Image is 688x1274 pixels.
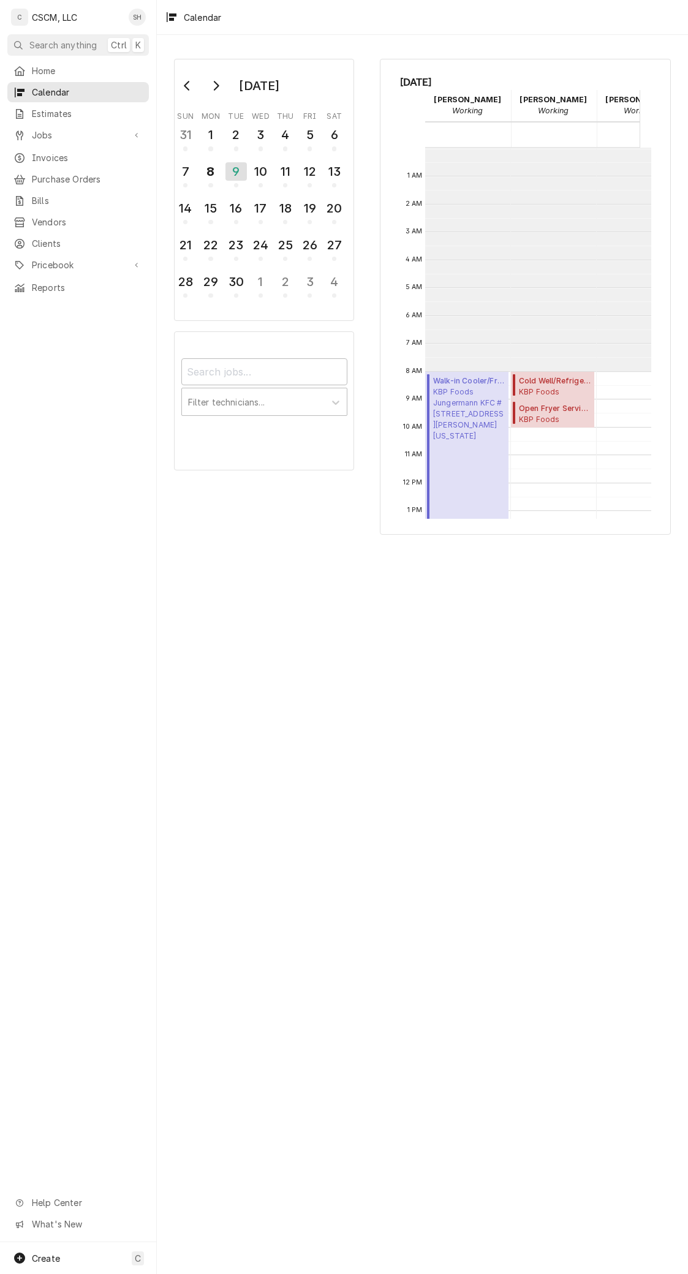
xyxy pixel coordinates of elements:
span: C [135,1252,141,1265]
span: K [135,39,141,51]
th: Monday [198,107,224,122]
div: 24 [251,236,270,254]
span: Help Center [32,1196,142,1209]
div: 26 [300,236,319,254]
button: Go to previous month [175,76,200,96]
div: [Service] Cold Well/Refrigerated Prep table/Cold Line KBP Foods Hancock Taco Bell # 37412 / 2935 ... [511,372,595,400]
a: Home [7,61,149,81]
div: 2 [227,126,246,144]
span: 11 AM [402,450,426,459]
div: 3 [300,273,319,291]
div: 13 [325,162,344,181]
span: Reports [32,281,143,294]
div: [Service] Walk-in Cooler/Freezer Service Call KBP Foods Jungermann KFC #5846 / 1699 Jungermann Ro... [425,372,509,623]
div: 4 [325,273,344,291]
a: Go to Pricebook [7,255,149,275]
span: 4 AM [403,255,426,265]
div: 12 [300,162,319,181]
a: Estimates [7,104,149,124]
a: Reports [7,277,149,298]
span: Calendar [32,86,143,99]
span: 1 AM [404,171,426,181]
span: Pricebook [32,258,124,271]
span: KBP Foods [PERSON_NAME] Taco Bell # 37412 / [STREET_ADDRESS][PERSON_NAME][US_STATE][US_STATE] [519,386,591,396]
em: Working [624,106,654,115]
span: 10 AM [400,422,426,432]
th: Saturday [322,107,347,122]
span: KBP Foods [PERSON_NAME] Taco Bell # 37412 / [STREET_ADDRESS][PERSON_NAME][US_STATE][US_STATE] [519,414,591,424]
div: C [11,9,28,26]
div: Calendar Day Picker [174,59,354,321]
span: Clients [32,237,143,250]
th: Friday [298,107,322,122]
div: 31 [176,126,195,144]
span: Open Fryer Service ( Upcoming ) [519,403,591,414]
a: Calendar [7,82,149,102]
th: Thursday [273,107,298,122]
span: 6 AM [403,311,426,320]
span: [DATE] [400,74,651,90]
span: Purchase Orders [32,173,143,186]
div: 14 [176,199,195,217]
div: [DATE] [235,75,284,96]
span: 2 AM [403,199,426,209]
a: Bills [7,190,149,211]
th: Wednesday [248,107,273,122]
span: What's New [32,1218,142,1231]
th: Tuesday [224,107,248,122]
span: Create [32,1253,60,1264]
div: James Bain - Working [597,90,682,121]
span: Home [32,64,143,77]
strong: [PERSON_NAME] [605,95,673,104]
div: Calendar Filters [174,331,354,470]
div: CSCM, LLC [32,11,77,24]
div: 21 [176,236,195,254]
span: Jobs [32,129,124,141]
strong: [PERSON_NAME] [520,95,587,104]
div: 8 [201,162,220,181]
span: 9 AM [403,394,426,404]
span: 1 PM [404,505,426,515]
div: 29 [201,273,220,291]
div: 19 [300,199,319,217]
div: 22 [201,236,220,254]
div: 4 [276,126,295,144]
div: Izaia Bain - Working [511,90,597,121]
div: Calendar Filters [181,347,347,429]
button: Go to next month [203,76,228,96]
span: 3 AM [403,227,426,236]
div: Cold Well/Refrigerated Prep table/Cold Line(Upcoming)KBP Foods[PERSON_NAME] Taco Bell # 37412 / [... [511,372,595,400]
div: 28 [176,273,195,291]
div: Open Fryer Service(Upcoming)KBP Foods[PERSON_NAME] Taco Bell # 37412 / [STREET_ADDRESS][PERSON_NA... [511,399,595,428]
div: 27 [325,236,344,254]
a: Go to What's New [7,1214,149,1234]
div: Serra Heyen's Avatar [129,9,146,26]
span: Estimates [32,107,143,120]
em: Working [452,106,483,115]
div: 5 [300,126,319,144]
th: Sunday [173,107,198,122]
a: Go to Jobs [7,125,149,145]
span: Walk-in Cooler/Freezer Service Call ( Upcoming ) [433,375,505,386]
span: 5 AM [403,282,426,292]
a: Invoices [7,148,149,168]
span: Invoices [32,151,143,164]
div: 25 [276,236,295,254]
div: [Service] Open Fryer Service KBP Foods Hancock Taco Bell # 37412 / 2935 Hancock Expressway, Color... [511,399,595,428]
div: 7 [176,162,195,181]
span: 7 AM [403,338,426,348]
div: 18 [276,199,295,217]
div: 3 [251,126,270,144]
span: Bills [32,194,143,207]
div: 17 [251,199,270,217]
div: Calendar Calendar [380,59,671,535]
div: 6 [325,126,344,144]
span: Cold Well/Refrigerated Prep table/Cold Line ( Upcoming ) [519,375,591,386]
div: 20 [325,199,344,217]
div: SH [129,9,146,26]
div: 1 [201,126,220,144]
div: 2 [276,273,295,291]
span: 12 PM [400,478,426,488]
a: Purchase Orders [7,169,149,189]
span: KBP Foods Jungermann KFC #[STREET_ADDRESS][PERSON_NAME][US_STATE] [433,386,505,442]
